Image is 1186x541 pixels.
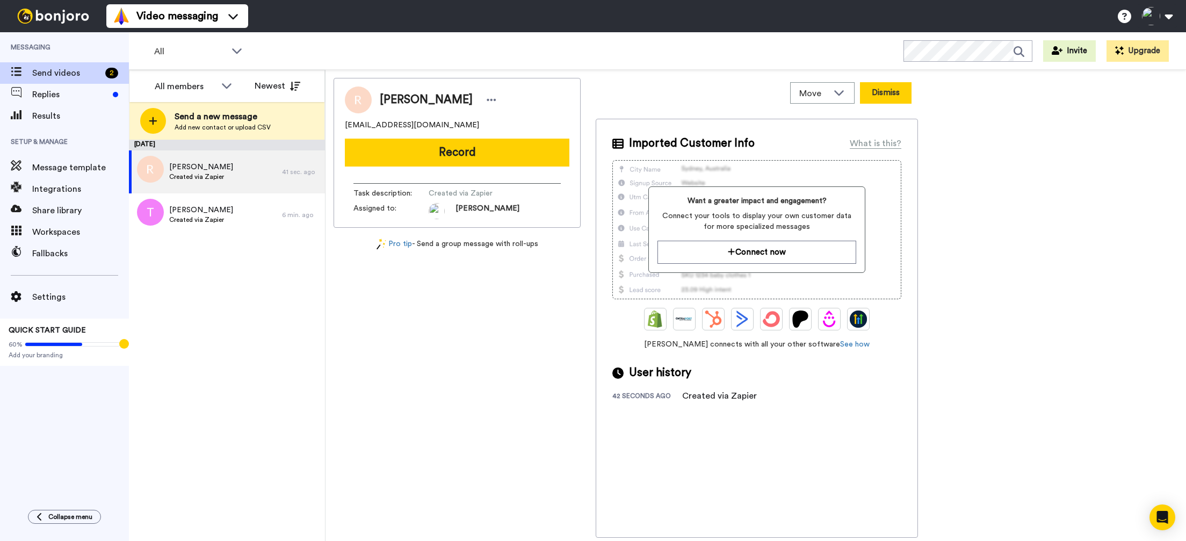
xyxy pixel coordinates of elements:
[9,340,23,349] span: 60%
[9,327,86,334] span: QUICK START GUIDE
[32,291,129,304] span: Settings
[345,86,372,113] img: Image of Rachel Swanson
[850,137,901,150] div: What is this?
[169,172,233,181] span: Created via Zapier
[1107,40,1169,62] button: Upgrade
[247,75,308,97] button: Newest
[455,203,519,219] span: [PERSON_NAME]
[763,311,780,328] img: ConvertKit
[32,88,109,101] span: Replies
[850,311,867,328] img: GoHighLevel
[32,110,129,122] span: Results
[28,510,101,524] button: Collapse menu
[137,199,164,226] img: t.png
[380,92,473,108] span: [PERSON_NAME]
[647,311,664,328] img: Shopify
[169,162,233,172] span: [PERSON_NAME]
[119,339,129,349] div: Tooltip anchor
[657,211,856,232] span: Connect your tools to display your own customer data for more specialized messages
[840,341,870,348] a: See how
[676,311,693,328] img: Ontraport
[32,183,129,196] span: Integrations
[657,241,856,264] button: Connect now
[175,110,271,123] span: Send a new message
[32,67,101,80] span: Send videos
[113,8,130,25] img: vm-color.svg
[9,351,120,359] span: Add your branding
[799,87,828,100] span: Move
[353,188,429,199] span: Task description :
[137,156,164,183] img: r.png
[155,80,216,93] div: All members
[792,311,809,328] img: Patreon
[377,239,386,250] img: magic-wand.svg
[860,82,912,104] button: Dismiss
[629,135,755,152] span: Imported Customer Info
[169,205,233,215] span: [PERSON_NAME]
[154,45,226,58] span: All
[136,9,218,24] span: Video messaging
[32,247,129,260] span: Fallbacks
[734,311,751,328] img: ActiveCampaign
[129,140,325,150] div: [DATE]
[612,339,901,350] span: [PERSON_NAME] connects with all your other software
[1043,40,1096,62] button: Invite
[1149,504,1175,530] div: Open Intercom Messenger
[377,239,412,250] a: Pro tip
[48,513,92,521] span: Collapse menu
[821,311,838,328] img: Drip
[105,68,118,78] div: 2
[429,188,531,199] span: Created via Zapier
[353,203,429,219] span: Assigned to:
[429,203,445,219] img: ALV-UjV9Jaa5nvj5fJQWB04b-hkS42my9u4Lq7RUTDC_q024gyGywIvV-X6bM0kPWzEXrAgJ6Kd0YZhHZxDIkJJ3PUA1TeKAV...
[32,226,129,239] span: Workspaces
[657,196,856,206] span: Want a greater impact and engagement?
[13,9,93,24] img: bj-logo-header-white.svg
[282,168,320,176] div: 41 sec. ago
[175,123,271,132] span: Add new contact or upload CSV
[682,389,757,402] div: Created via Zapier
[169,215,233,224] span: Created via Zapier
[282,211,320,219] div: 6 min. ago
[334,239,581,250] div: - Send a group message with roll-ups
[345,139,569,167] button: Record
[612,392,682,402] div: 42 seconds ago
[629,365,691,381] span: User history
[345,120,479,131] span: [EMAIL_ADDRESS][DOMAIN_NAME]
[32,204,129,217] span: Share library
[705,311,722,328] img: Hubspot
[32,161,129,174] span: Message template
